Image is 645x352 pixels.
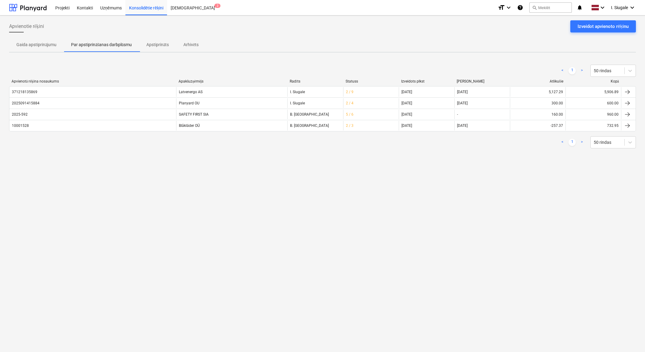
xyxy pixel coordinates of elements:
div: 5,127.29 [549,90,563,94]
div: Izveidot apvienoto rēķinu [578,22,629,30]
div: 732.95 [607,124,619,128]
div: [DATE] [401,112,412,117]
div: B. [GEOGRAPHIC_DATA] [287,110,343,119]
div: I. Siugale [287,98,343,108]
div: Statuss [346,79,396,83]
div: [DATE] [401,90,412,94]
div: 5,906.89 [604,90,619,94]
a: Next page [578,139,585,146]
div: 600.00 [607,101,619,105]
div: Radīts [290,79,340,84]
div: 960.00 [607,112,619,117]
i: Zināšanu pamats [517,4,523,11]
div: Kopā [568,79,619,84]
button: Meklēt [529,2,572,13]
span: 2 [214,4,220,8]
a: Page 1 is your current page [568,139,576,146]
div: -257.37 [551,124,563,128]
div: 160.00 [551,112,563,117]
div: [DATE] [454,98,510,108]
div: B. [GEOGRAPHIC_DATA] [287,121,343,130]
a: Previous page [559,139,566,146]
span: 2 / 3 [346,124,353,128]
span: 5 / 6 [346,112,353,117]
div: I. Siugale [287,87,343,97]
div: 10001528 [12,124,29,128]
div: [DATE] [454,121,510,130]
p: Arhivēts [183,42,199,48]
div: SAFETY FIRST SIA [176,110,287,119]
div: Planyard OU [176,98,287,108]
span: search [532,5,537,10]
div: Izveidots plkst [401,79,452,83]
div: [DATE] [401,101,412,105]
div: 2025091415884 [12,101,39,105]
div: 300.00 [551,101,563,105]
div: Latvenergo AS [176,87,287,97]
span: 2 / 9 [346,90,353,94]
p: Apstiprināts [146,42,169,48]
div: [DATE] [401,124,412,128]
iframe: Chat Widget [615,323,645,352]
p: Par apstiprināšanas darbplūsmu [71,42,132,48]
i: keyboard_arrow_down [599,4,606,11]
span: 2 / 4 [346,101,353,105]
i: notifications [577,4,583,11]
span: I. Siugale [611,5,628,10]
div: [DATE] [454,87,510,97]
div: Apvienotā rēķina nosaukums [12,79,174,84]
span: Apvienotie rēķini [9,23,44,30]
div: Apakšuzņēmējs [179,79,285,84]
div: [PERSON_NAME] [457,79,507,83]
div: Blåkläder OÜ [176,121,287,130]
div: 2025-592 [12,112,28,117]
a: Next page [578,67,585,74]
div: - [454,110,510,119]
i: keyboard_arrow_down [629,4,636,11]
i: format_size [498,4,505,11]
p: Gaida apstiprinājumu [16,42,56,48]
i: keyboard_arrow_down [505,4,512,11]
div: 371218135869 [12,90,37,94]
a: Previous page [559,67,566,74]
div: Atlikušie [512,79,563,84]
button: Izveidot apvienoto rēķinu [570,20,636,32]
a: Page 1 is your current page [568,67,576,74]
